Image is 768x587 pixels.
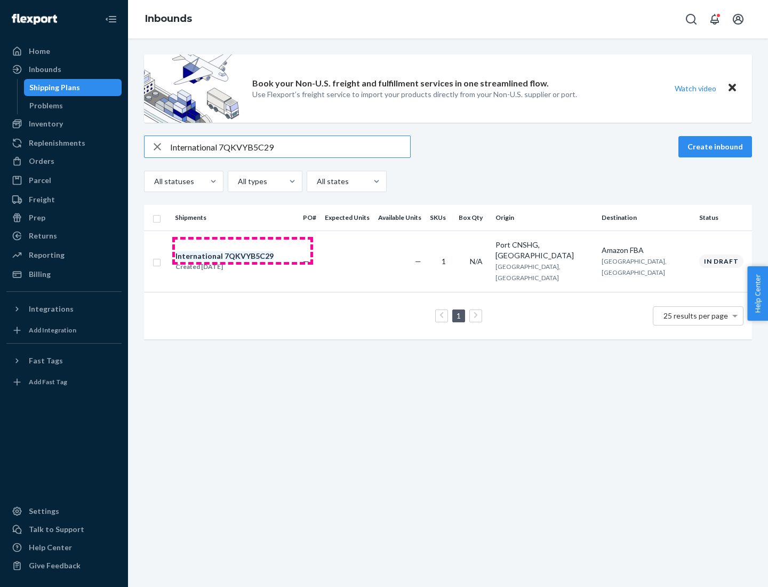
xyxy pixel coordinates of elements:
[170,136,410,157] input: Search inbounds by name, destination, msku...
[6,352,122,369] button: Fast Tags
[252,89,577,100] p: Use Flexport’s freight service to import your products directly from your Non-U.S. supplier or port.
[29,377,67,386] div: Add Fast Tag
[374,205,426,231] th: Available Units
[299,205,321,231] th: PO#
[495,263,561,282] span: [GEOGRAPHIC_DATA], [GEOGRAPHIC_DATA]
[681,9,702,30] button: Open Search Box
[415,257,421,266] span: —
[145,13,192,25] a: Inbounds
[24,97,122,114] a: Problems
[303,257,309,266] span: —
[6,539,122,556] a: Help Center
[663,311,728,320] span: 25 results per page
[6,503,122,520] a: Settings
[225,251,274,260] em: 7QKVYB5C29
[100,9,122,30] button: Close Navigation
[426,205,454,231] th: SKUs
[29,269,51,280] div: Billing
[29,304,74,314] div: Integrations
[29,194,55,205] div: Freight
[6,300,122,318] button: Integrations
[597,205,695,231] th: Destination
[321,205,374,231] th: Expected Units
[454,311,463,320] a: Page 1 is your current page
[29,560,81,571] div: Give Feedback
[6,61,122,78] a: Inbounds
[153,176,154,187] input: All statuses
[727,9,749,30] button: Open account menu
[12,14,57,25] img: Flexport logo
[6,134,122,152] a: Replenishments
[29,156,54,166] div: Orders
[602,257,667,276] span: [GEOGRAPHIC_DATA], [GEOGRAPHIC_DATA]
[6,172,122,189] a: Parcel
[470,257,483,266] span: N/A
[29,138,85,148] div: Replenishments
[29,175,51,186] div: Parcel
[316,176,317,187] input: All states
[725,81,739,96] button: Close
[29,82,80,93] div: Shipping Plans
[29,100,63,111] div: Problems
[237,176,238,187] input: All types
[29,231,57,241] div: Returns
[137,4,201,35] ol: breadcrumbs
[29,64,61,75] div: Inbounds
[29,542,72,553] div: Help Center
[6,153,122,170] a: Orders
[6,374,122,391] a: Add Fast Tag
[29,326,76,335] div: Add Integration
[454,205,491,231] th: Box Qty
[29,250,65,260] div: Reporting
[6,191,122,208] a: Freight
[6,266,122,283] a: Billing
[6,322,122,339] a: Add Integration
[175,251,223,260] em: International
[6,115,122,132] a: Inventory
[175,261,274,272] div: Created [DATE]
[668,81,723,96] button: Watch video
[29,355,63,366] div: Fast Tags
[699,255,743,268] div: In draft
[6,227,122,244] a: Returns
[29,46,50,57] div: Home
[6,247,122,264] a: Reporting
[29,118,63,129] div: Inventory
[6,521,122,538] a: Talk to Support
[6,43,122,60] a: Home
[495,240,593,261] div: Port CNSHG, [GEOGRAPHIC_DATA]
[24,79,122,96] a: Shipping Plans
[29,506,59,517] div: Settings
[6,557,122,574] button: Give Feedback
[29,212,45,223] div: Prep
[442,257,446,266] span: 1
[171,205,299,231] th: Shipments
[6,209,122,226] a: Prep
[695,205,752,231] th: Status
[747,266,768,321] button: Help Center
[252,77,549,90] p: Book your Non-U.S. freight and fulfillment services in one streamlined flow.
[491,205,597,231] th: Origin
[704,9,725,30] button: Open notifications
[29,524,84,535] div: Talk to Support
[602,245,691,256] div: Amazon FBA
[678,136,752,157] button: Create inbound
